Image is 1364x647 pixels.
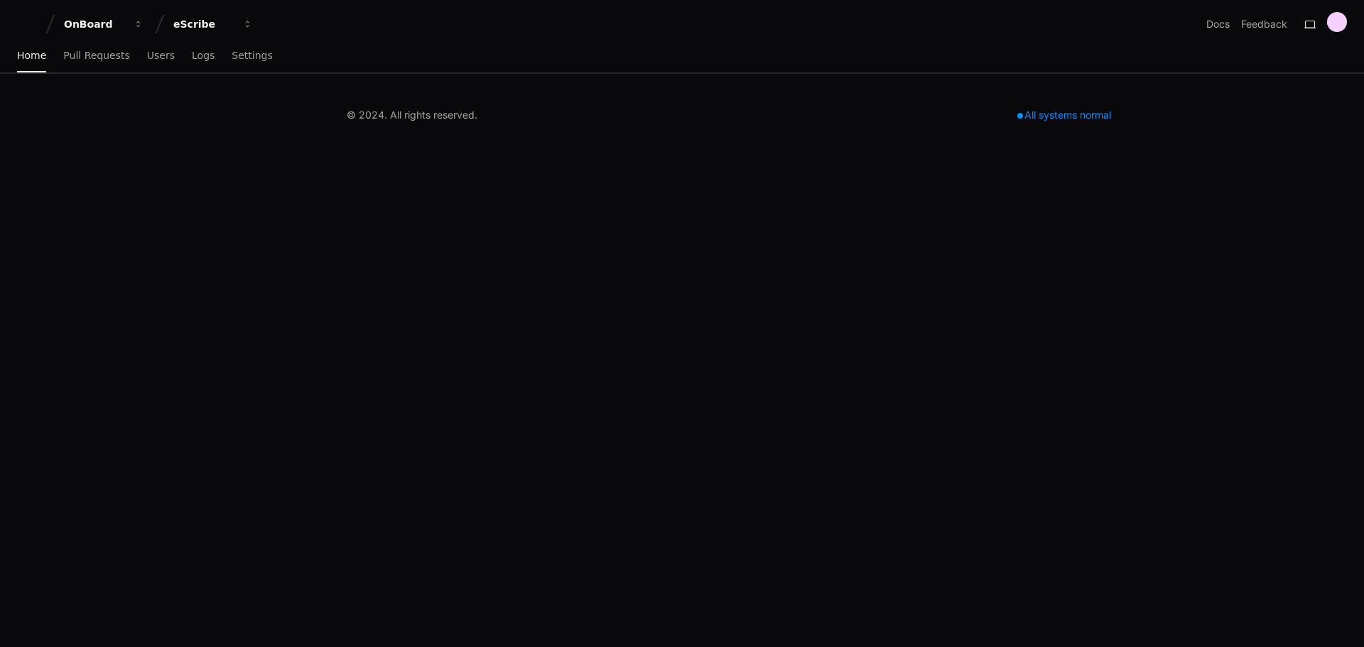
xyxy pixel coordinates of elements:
a: Docs [1206,17,1230,31]
span: Users [147,51,175,60]
div: eScribe [173,17,234,31]
a: Users [147,40,175,72]
button: OnBoard [58,11,149,37]
span: Pull Requests [63,51,129,60]
a: Logs [192,40,215,72]
a: Home [17,40,46,72]
button: eScribe [168,11,259,37]
div: OnBoard [64,17,125,31]
span: Logs [192,51,215,60]
div: © 2024. All rights reserved. [347,108,477,122]
div: All systems normal [1009,105,1120,125]
button: Feedback [1241,17,1287,31]
span: Settings [232,51,272,60]
a: Pull Requests [63,40,129,72]
a: Settings [232,40,272,72]
span: Home [17,51,46,60]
